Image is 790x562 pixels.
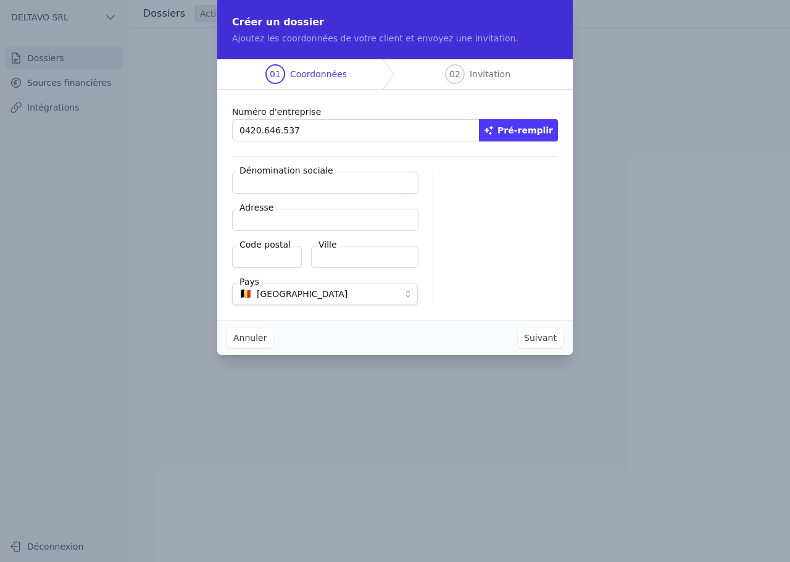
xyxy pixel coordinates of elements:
span: Invitation [470,68,510,80]
button: Pré-remplir [479,119,558,141]
label: Adresse [237,201,276,214]
label: Code postal [237,238,293,251]
button: 🇧🇪 [GEOGRAPHIC_DATA] [232,283,418,305]
span: [GEOGRAPHIC_DATA] [257,287,347,301]
label: Numéro d'entreprise [232,104,558,119]
h2: Créer un dossier [232,15,558,30]
nav: Progress [217,59,573,90]
button: Annuler [227,328,273,348]
span: 01 [270,68,281,80]
label: Dénomination sociale [237,164,336,177]
label: Ville [316,238,339,251]
label: Pays [237,275,262,288]
p: Ajoutez les coordonnées de votre client et envoyez une invitation. [232,32,558,44]
span: Coordonnées [290,68,347,80]
span: 🇧🇪 [239,290,252,298]
span: 02 [449,68,460,80]
button: Suivant [518,328,563,348]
